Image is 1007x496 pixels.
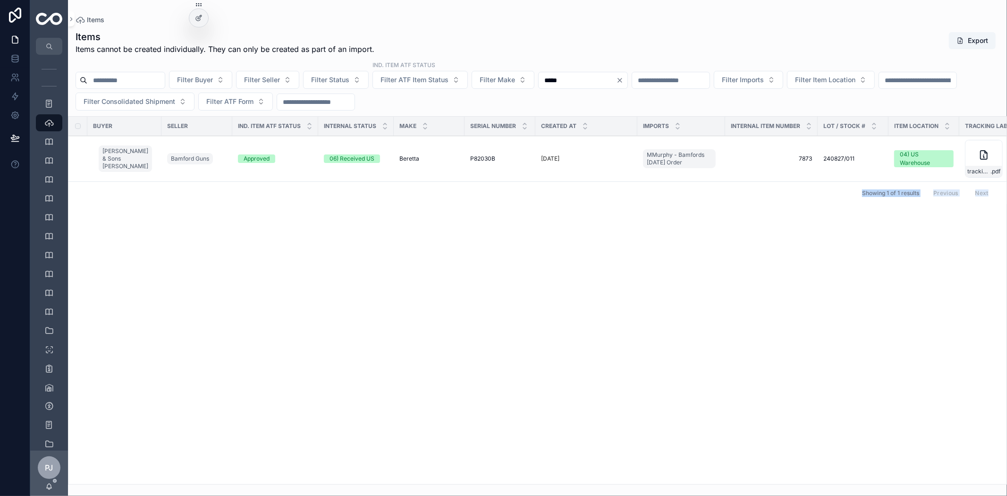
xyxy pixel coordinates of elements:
a: MMurphy - Bamfords [DATE] Order [643,147,719,170]
span: Filter Status [311,75,349,85]
button: Select Button [303,71,369,89]
span: Filter Seller [244,75,280,85]
a: P82030B [470,155,530,162]
a: MMurphy - Bamfords [DATE] Order [643,149,716,168]
span: Seller [167,122,188,130]
a: 04) US Warehouse [894,150,954,167]
a: 240827/011 [823,155,883,162]
span: Showing 1 of 1 results [862,189,919,197]
span: Filter ATF Form [206,97,254,106]
span: Buyer [93,122,112,130]
a: Beretta [399,155,459,162]
span: Filter Consolidated Shipment [84,97,175,106]
a: Approved [238,154,313,163]
span: [PERSON_NAME] & Sons [PERSON_NAME] [102,147,148,170]
button: Select Button [787,71,875,89]
div: 06) Received US [330,154,374,163]
button: Select Button [372,71,468,89]
button: Select Button [714,71,783,89]
a: [DATE] [541,155,632,162]
span: Filter Imports [722,75,764,85]
span: Internal Status [324,122,376,130]
span: Items cannot be created individually. They can only be created as part of an import. [76,43,374,55]
span: Filter Item Location [795,75,855,85]
button: Select Button [169,71,232,89]
button: Select Button [472,71,534,89]
span: Item Location [894,122,939,130]
span: Lot / Stock # [823,122,865,130]
span: Items [87,15,104,25]
a: Items [76,15,104,25]
span: Bamford Guns [171,155,209,162]
a: 7873 [731,155,812,162]
span: Serial Number [470,122,516,130]
span: Internal Item Number [731,122,800,130]
span: Filter Buyer [177,75,213,85]
span: Created at [541,122,576,130]
button: Select Button [236,71,299,89]
img: App logo [36,13,62,25]
span: Beretta [399,155,419,162]
a: Bamford Guns [167,153,213,164]
span: Ind. Item ATF Status [238,122,301,130]
span: Make [399,122,416,130]
button: Select Button [198,93,273,111]
a: [PERSON_NAME] & Sons [PERSON_NAME] [99,144,156,174]
button: Clear [616,77,627,84]
div: scrollable content [30,55,68,451]
a: Bamford Guns [167,151,227,166]
div: 04) US Warehouse [900,150,948,167]
div: Approved [244,154,270,163]
span: P82030B [470,155,495,162]
span: .pdf [990,168,1000,175]
span: Filter ATF Item Status [381,75,448,85]
span: tracking_label [967,168,990,175]
span: 240827/011 [823,155,855,162]
button: Select Button [76,93,195,111]
h1: Items [76,30,374,43]
span: Imports [643,122,669,130]
a: 06) Received US [324,154,388,163]
label: ind. Item ATF Status [372,60,435,69]
span: Filter Make [480,75,515,85]
span: PJ [45,462,53,473]
span: MMurphy - Bamfords [DATE] Order [647,151,712,166]
a: [PERSON_NAME] & Sons [PERSON_NAME] [99,145,152,172]
button: Export [949,32,996,49]
p: [DATE] [541,155,559,162]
